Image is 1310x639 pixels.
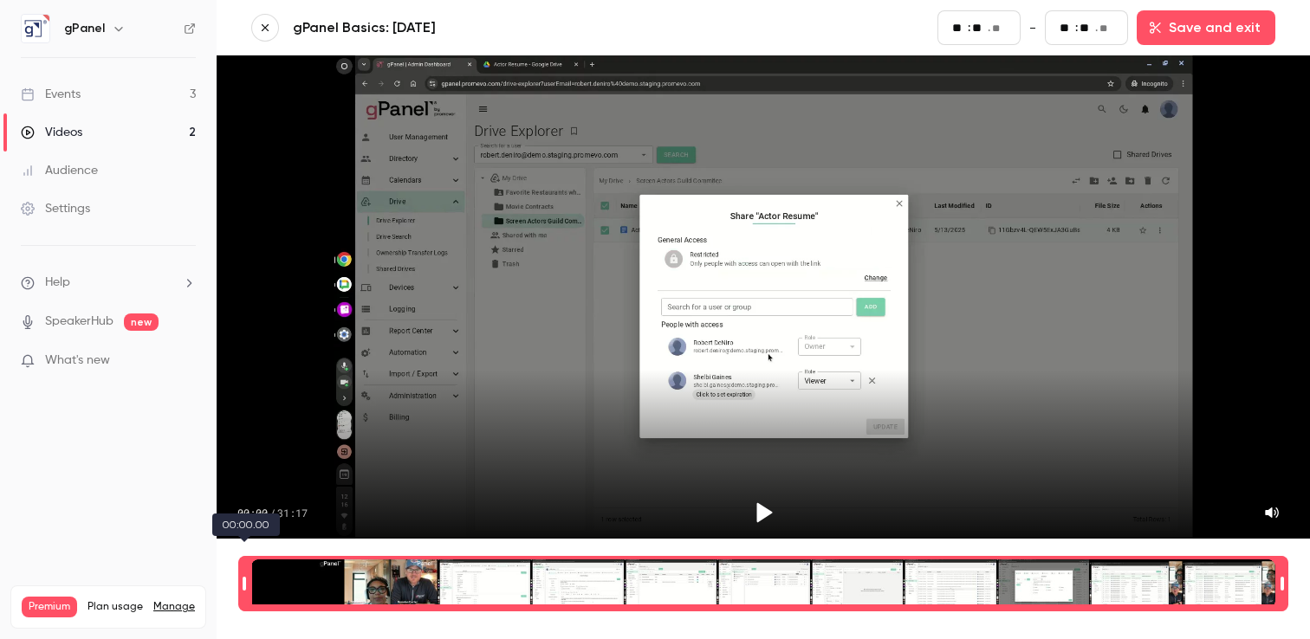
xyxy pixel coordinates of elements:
[21,86,81,103] div: Events
[269,506,276,520] span: /
[937,10,1021,45] fieldset: 00:00.00
[21,162,98,179] div: Audience
[1255,495,1289,530] button: Mute
[45,313,113,331] a: SpeakerHub
[153,600,195,614] a: Manage
[1029,17,1036,38] span: -
[45,274,70,292] span: Help
[743,492,784,533] button: Play
[124,313,159,331] span: new
[1099,19,1113,38] input: milliseconds
[293,17,709,38] a: gPanel Basics: [DATE]
[237,506,268,520] span: 00:00
[64,20,105,37] h6: gPanel
[1060,18,1073,37] input: minutes
[1080,18,1093,37] input: seconds
[22,597,77,617] span: Premium
[251,559,1275,608] div: Time range selector
[22,15,49,42] img: gPanel
[988,19,990,37] span: .
[972,18,986,37] input: seconds
[88,600,143,614] span: Plan usage
[277,506,308,520] span: 31:17
[1045,10,1128,45] fieldset: 31:17.04
[992,19,1006,38] input: milliseconds
[45,352,110,370] span: What's new
[21,200,90,217] div: Settings
[1075,19,1078,37] span: :
[1095,19,1098,37] span: .
[21,124,82,141] div: Videos
[1137,10,1275,45] button: Save and exit
[237,506,308,520] div: 00:00
[21,274,196,292] li: help-dropdown-opener
[217,55,1310,539] section: Video player
[238,558,250,610] div: Time range seconds start time
[1276,558,1288,610] div: Time range seconds end time
[968,19,970,37] span: :
[952,18,966,37] input: minutes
